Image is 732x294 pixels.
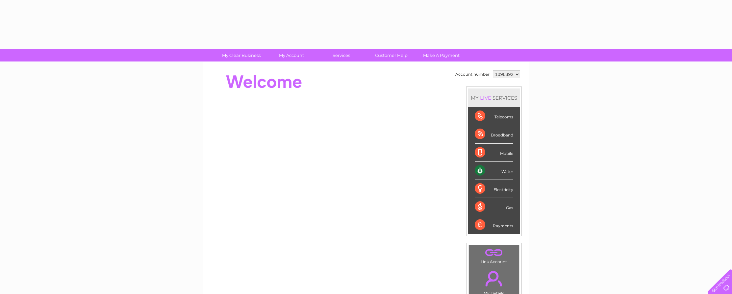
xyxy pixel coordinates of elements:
td: Link Account [468,245,519,266]
a: . [470,247,517,258]
div: Gas [475,198,513,216]
div: Telecoms [475,107,513,125]
a: Customer Help [364,49,418,61]
a: . [470,267,517,290]
div: Payments [475,216,513,234]
div: Water [475,162,513,180]
div: Mobile [475,144,513,162]
div: MY SERVICES [468,88,520,107]
a: My Clear Business [214,49,268,61]
a: My Account [264,49,318,61]
div: Broadband [475,125,513,143]
a: Make A Payment [414,49,468,61]
a: Services [314,49,368,61]
td: Account number [454,69,491,80]
div: Electricity [475,180,513,198]
div: LIVE [479,95,492,101]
